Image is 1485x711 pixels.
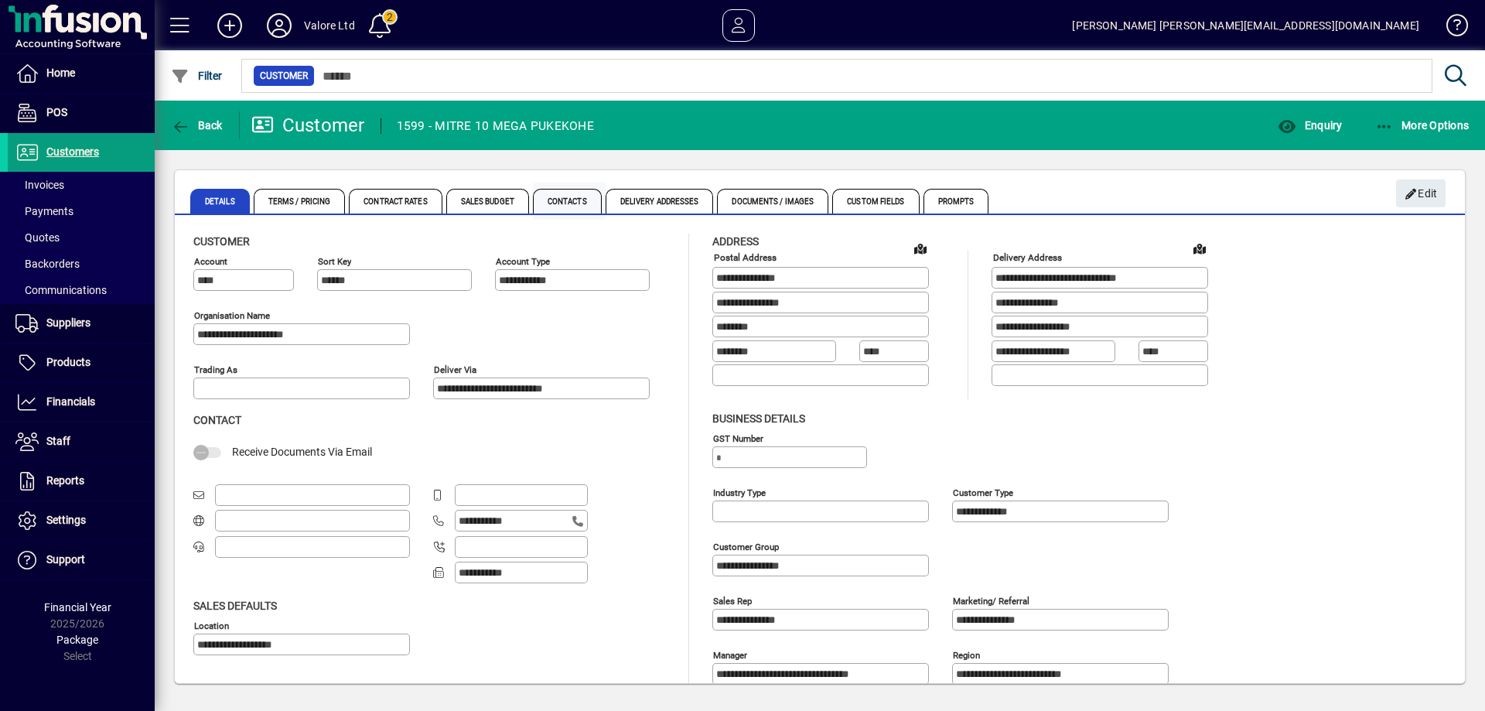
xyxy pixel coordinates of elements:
span: Business details [712,412,805,425]
span: Documents / Images [717,189,828,214]
span: Reports [46,474,84,487]
span: Contacts [533,189,602,214]
button: More Options [1371,111,1473,139]
span: Address [712,235,759,248]
span: Contact [193,414,241,426]
mat-label: Sort key [318,256,351,267]
mat-label: Location [194,620,229,631]
span: Customer [193,235,250,248]
span: Suppliers [46,316,90,329]
span: Payments [15,205,73,217]
mat-label: Deliver via [434,364,476,375]
button: Edit [1396,179,1446,207]
span: Invoices [15,179,64,191]
app-page-header-button: Back [155,111,240,139]
a: Financials [8,383,155,422]
span: Financials [46,395,95,408]
span: Backorders [15,258,80,270]
span: Quotes [15,231,60,244]
a: View on map [908,236,933,261]
a: Staff [8,422,155,461]
div: [PERSON_NAME] [PERSON_NAME][EMAIL_ADDRESS][DOMAIN_NAME] [1072,13,1419,38]
mat-label: Account [194,256,227,267]
span: Receive Documents Via Email [232,446,372,458]
button: Filter [167,62,227,90]
a: Communications [8,277,155,303]
a: Reports [8,462,155,501]
a: Home [8,54,155,93]
span: Customers [46,145,99,158]
span: Settings [46,514,86,526]
span: Sales defaults [193,600,277,612]
a: Invoices [8,172,155,198]
span: More Options [1375,119,1470,132]
span: Customer [260,68,308,84]
a: Support [8,541,155,579]
a: Payments [8,198,155,224]
a: Backorders [8,251,155,277]
mat-label: Marketing/ Referral [953,595,1029,606]
button: Add [205,12,254,39]
span: Staff [46,435,70,447]
span: Contract Rates [349,189,442,214]
span: Back [171,119,223,132]
span: Products [46,356,90,368]
a: Products [8,344,155,382]
mat-label: Industry type [713,487,766,497]
a: View on map [1187,236,1212,261]
a: POS [8,94,155,132]
a: Knowledge Base [1435,3,1466,53]
div: 1599 - MITRE 10 MEGA PUKEKOHE [397,114,594,138]
div: Valore Ltd [304,13,355,38]
span: POS [46,106,67,118]
mat-label: Customer type [953,487,1013,497]
mat-label: Customer group [713,541,779,552]
mat-label: Organisation name [194,310,270,321]
button: Back [167,111,227,139]
mat-label: Account Type [496,256,550,267]
span: Custom Fields [832,189,919,214]
span: Package [56,634,98,646]
span: Prompts [923,189,989,214]
span: Edit [1405,181,1438,207]
button: Enquiry [1274,111,1346,139]
span: Home [46,67,75,79]
button: Profile [254,12,304,39]
mat-label: GST Number [713,432,763,443]
a: Suppliers [8,304,155,343]
a: Settings [8,501,155,540]
mat-label: Region [953,649,980,660]
span: Delivery Addresses [606,189,714,214]
span: Support [46,553,85,566]
span: Sales Budget [446,189,529,214]
span: Terms / Pricing [254,189,346,214]
span: Communications [15,284,107,296]
a: Quotes [8,224,155,251]
span: Details [190,189,250,214]
div: Customer [251,113,365,138]
span: Filter [171,70,223,82]
span: Enquiry [1278,119,1342,132]
span: Financial Year [44,601,111,614]
mat-label: Sales rep [713,595,752,606]
mat-label: Manager [713,649,747,660]
mat-label: Trading as [194,364,237,375]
